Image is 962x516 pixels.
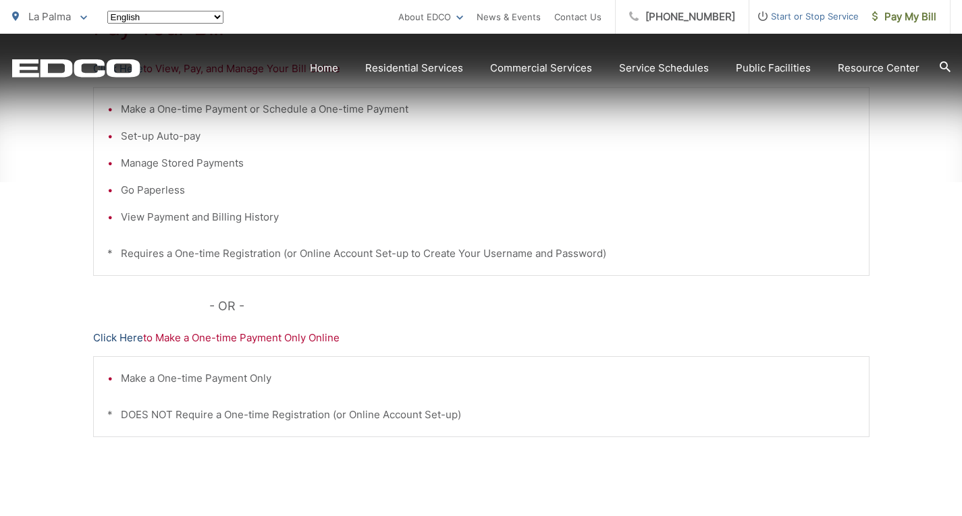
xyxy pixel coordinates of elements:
a: Service Schedules [619,60,709,76]
li: Manage Stored Payments [121,155,855,171]
p: * DOES NOT Require a One-time Registration (or Online Account Set-up) [107,407,855,423]
span: La Palma [28,10,71,23]
a: Home [310,60,338,76]
a: Contact Us [554,9,602,25]
li: View Payment and Billing History [121,209,855,225]
li: Make a One-time Payment Only [121,370,855,386]
a: News & Events [477,9,541,25]
li: Make a One-time Payment or Schedule a One-time Payment [121,101,855,117]
span: Pay My Bill [872,9,936,25]
a: Commercial Services [490,60,592,76]
li: Go Paperless [121,182,855,198]
a: Click Here [93,330,143,346]
a: EDCD logo. Return to the homepage. [12,59,140,78]
a: About EDCO [398,9,463,25]
p: * Requires a One-time Registration (or Online Account Set-up to Create Your Username and Password) [107,246,855,262]
a: Resource Center [838,60,919,76]
select: Select a language [107,11,223,24]
p: - OR - [209,296,870,316]
a: Residential Services [365,60,463,76]
p: to Make a One-time Payment Only Online [93,330,870,346]
a: Public Facilities [736,60,811,76]
li: Set-up Auto-pay [121,128,855,144]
